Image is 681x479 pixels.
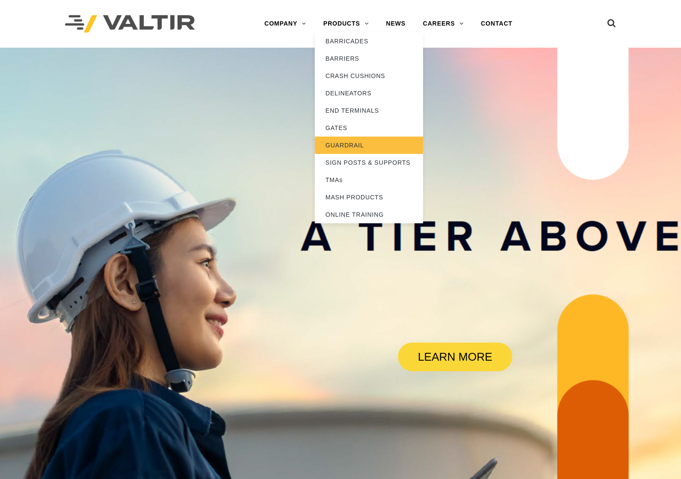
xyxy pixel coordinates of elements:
a: GATES [315,119,423,137]
a: SIGN POSTS & SUPPORTS [315,154,423,171]
a: BARRIERS [315,50,423,67]
a: CRASH CUSHIONS [315,67,423,85]
a: PRODUCTS [315,15,378,33]
img: Valtir [65,15,195,33]
a: NEWS [377,15,414,33]
a: GUARDRAIL [315,137,423,154]
a: LEARN MORE [398,342,512,371]
a: CONTACT [472,15,521,33]
a: BARRICADES [315,33,423,50]
a: MASH PRODUCTS [315,189,423,206]
a: END TERMINALS [315,102,423,119]
a: ONLINE TRAINING [315,206,423,223]
a: COMPANY [256,15,315,33]
a: DELINEATORS [315,85,423,102]
a: TMAs [315,171,423,189]
a: CAREERS [414,15,472,33]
